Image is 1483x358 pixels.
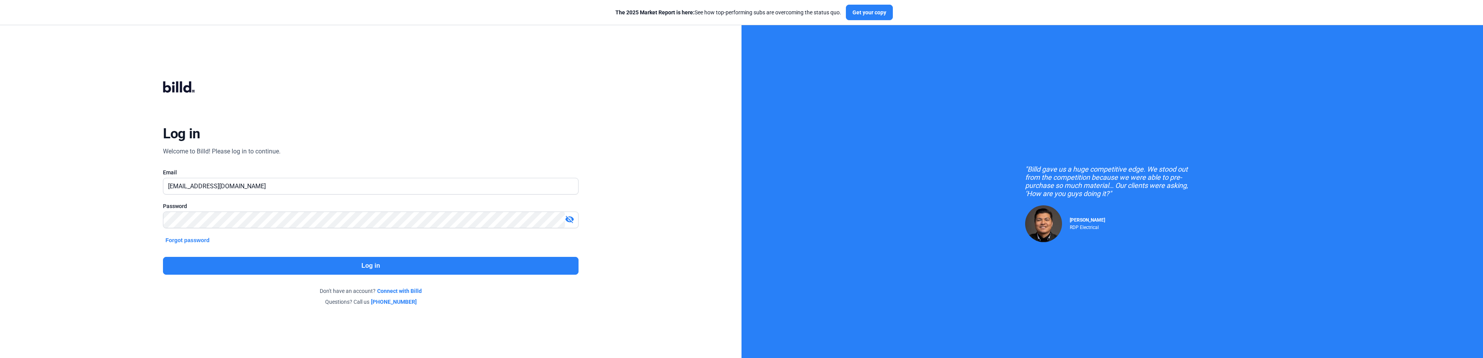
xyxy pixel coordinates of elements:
button: Log in [163,257,578,275]
div: Password [163,202,578,210]
a: Connect with Billd [377,287,422,295]
div: Log in [163,125,200,142]
mat-icon: visibility_off [565,215,574,224]
a: [PHONE_NUMBER] [371,298,417,306]
div: See how top-performing subs are overcoming the status quo. [615,9,841,16]
div: RDP Electrical [1070,223,1105,230]
div: Don't have an account? [163,287,578,295]
div: Welcome to Billd! Please log in to continue. [163,147,281,156]
button: Forgot password [163,236,212,244]
span: The 2025 Market Report is here: [615,9,695,15]
img: Raul Pacheco [1025,205,1062,242]
div: "Billd gave us a huge competitive edge. We stood out from the competition because we were able to... [1025,165,1200,198]
span: [PERSON_NAME] [1070,217,1105,223]
div: Email [163,169,578,176]
button: Get your copy [846,5,893,20]
div: Questions? Call us [163,298,578,306]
